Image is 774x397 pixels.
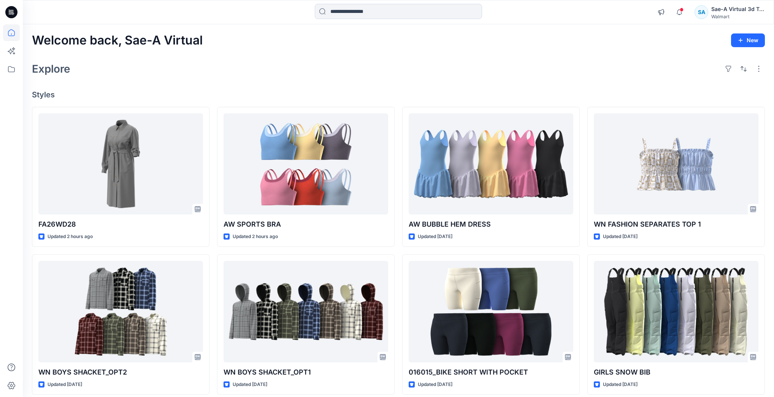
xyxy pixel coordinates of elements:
[409,367,573,378] p: 016015_BIKE SHORT WITH POCKET
[594,261,758,362] a: GIRLS SNOW BIB
[48,233,93,241] p: Updated 2 hours ago
[48,381,82,389] p: Updated [DATE]
[38,367,203,378] p: WN BOYS SHACKET_OPT2
[594,113,758,214] a: WN FASHION SEPARATES TOP 1
[418,381,452,389] p: Updated [DATE]
[233,233,278,241] p: Updated 2 hours ago
[409,219,573,230] p: AW BUBBLE HEM DRESS
[38,261,203,362] a: WN BOYS SHACKET_OPT2
[224,113,388,214] a: AW SPORTS BRA
[32,90,765,99] h4: Styles
[594,219,758,230] p: WN FASHION SEPARATES TOP 1
[409,113,573,214] a: AW BUBBLE HEM DRESS
[233,381,267,389] p: Updated [DATE]
[409,261,573,362] a: 016015_BIKE SHORT WITH POCKET
[731,33,765,47] button: New
[594,367,758,378] p: GIRLS SNOW BIB
[38,113,203,214] a: FA26WD28
[603,233,638,241] p: Updated [DATE]
[38,219,203,230] p: FA26WD28
[224,219,388,230] p: AW SPORTS BRA
[224,261,388,362] a: WN BOYS SHACKET_OPT1
[418,233,452,241] p: Updated [DATE]
[224,367,388,378] p: WN BOYS SHACKET_OPT1
[32,63,70,75] h2: Explore
[711,14,764,19] div: Walmart
[711,5,764,14] div: Sae-A Virtual 3d Team
[695,5,708,19] div: SA
[603,381,638,389] p: Updated [DATE]
[32,33,203,48] h2: Welcome back, Sae-A Virtual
